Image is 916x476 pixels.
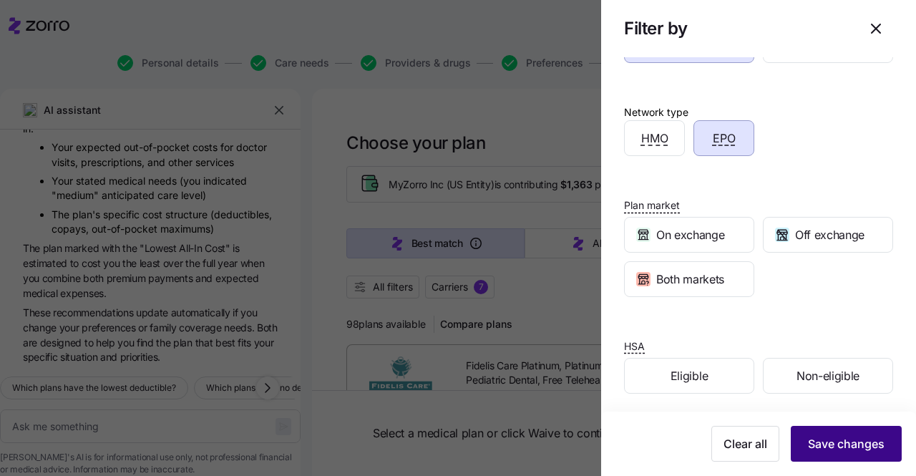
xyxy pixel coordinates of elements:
[624,17,847,39] h1: Filter by
[723,435,767,452] span: Clear all
[624,339,645,354] span: HSA
[671,367,708,385] span: Eligible
[796,367,859,385] span: Non-eligible
[641,130,668,147] span: HMO
[808,435,885,452] span: Save changes
[656,271,724,288] span: Both markets
[711,426,779,462] button: Clear all
[624,198,680,213] span: Plan market
[713,130,736,147] span: EPO
[656,226,724,244] span: On exchange
[791,426,902,462] button: Save changes
[624,105,688,120] div: Network type
[795,226,864,244] span: Off exchange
